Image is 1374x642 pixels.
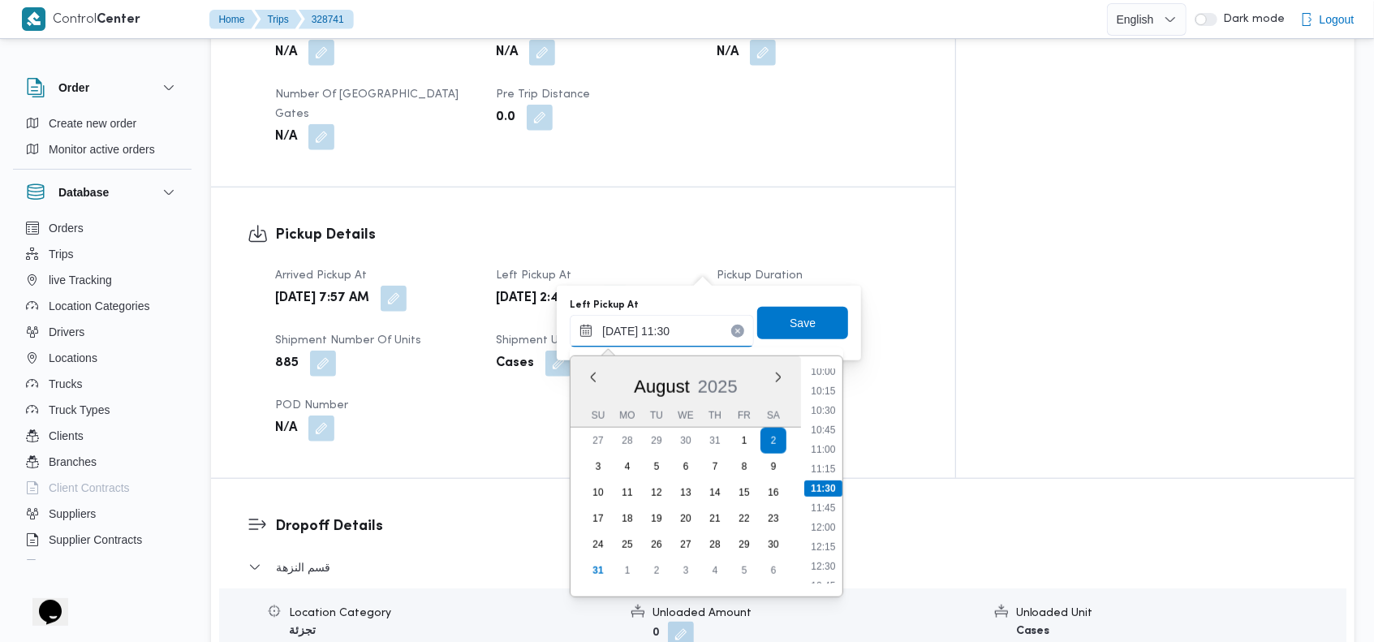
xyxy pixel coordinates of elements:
b: N/A [717,43,739,62]
span: POD Number [275,400,348,411]
li: 10:45 [805,422,842,438]
div: day-27 [585,428,611,454]
div: day-20 [673,506,699,532]
img: X8yXhbKr1z7QwAAAABJRU5ErkJggg== [22,7,45,31]
b: 885 [275,354,299,373]
b: Center [97,14,141,26]
span: Devices [49,556,89,575]
span: Number of [GEOGRAPHIC_DATA] Gates [275,89,459,119]
div: Unloaded Unit [1016,605,1346,622]
div: Th [702,404,728,427]
button: Branches [19,449,185,475]
button: 328741 [299,10,354,29]
div: day-22 [731,506,757,532]
button: Locations [19,345,185,371]
div: day-6 [760,558,786,584]
b: Cases [1016,626,1050,636]
div: day-4 [614,454,640,480]
button: Clear input [731,325,744,338]
button: Trips [19,241,185,267]
span: قسم النزهة [276,558,330,577]
div: Su [585,404,611,427]
span: Save [790,313,816,333]
button: Client Contracts [19,475,185,501]
span: Trucks [49,374,82,394]
div: Button. Open the year selector. 2025 is currently selected. [697,376,739,398]
iframe: chat widget [16,577,68,626]
div: day-3 [673,558,699,584]
span: Dark mode [1217,13,1286,26]
div: day-19 [644,506,670,532]
div: day-27 [673,532,699,558]
b: [DATE] 7:57 AM [275,289,369,308]
h3: Dropoff Details [275,515,1318,537]
b: 0 [653,628,660,639]
button: Truck Types [19,397,185,423]
b: 0.0 [496,108,515,127]
div: day-18 [614,506,640,532]
li: 10:15 [805,383,842,399]
span: Truck Types [49,400,110,420]
div: day-5 [731,558,757,584]
div: day-15 [731,480,757,506]
div: day-23 [760,506,786,532]
button: Monitor active orders [19,136,185,162]
li: 10:00 [805,364,842,380]
button: Previous Month [587,371,600,384]
button: Orders [19,215,185,241]
button: Drivers [19,319,185,345]
span: August [634,377,690,397]
button: Location Categories [19,293,185,319]
div: We [673,404,699,427]
div: day-28 [614,428,640,454]
b: N/A [275,127,297,147]
div: day-16 [760,480,786,506]
div: Mo [614,404,640,427]
span: Clients [49,426,84,446]
div: day-26 [644,532,670,558]
div: day-31 [702,428,728,454]
div: day-1 [614,558,640,584]
div: day-29 [644,428,670,454]
span: Supplier Contracts [49,530,142,549]
div: day-13 [673,480,699,506]
button: Suppliers [19,501,185,527]
span: Monitor active orders [49,140,155,159]
span: Logout [1320,10,1355,29]
li: 11:45 [805,500,842,516]
button: Clients [19,423,185,449]
div: day-5 [644,454,670,480]
span: Left Pickup At [496,270,571,281]
button: Database [26,183,179,202]
span: Pre Trip Distance [496,89,590,100]
b: N/A [275,43,297,62]
h3: Database [58,183,109,202]
div: day-8 [731,454,757,480]
div: day-14 [702,480,728,506]
button: Devices [19,553,185,579]
button: Logout [1294,3,1361,36]
div: day-17 [585,506,611,532]
li: 12:00 [805,519,842,536]
span: Locations [49,348,97,368]
div: day-2 [760,428,786,454]
div: day-30 [673,428,699,454]
span: Suppliers [49,504,96,524]
h3: Pickup Details [275,224,919,246]
div: Sa [760,404,786,427]
li: 12:15 [805,539,842,555]
span: Trips [49,244,74,264]
div: day-12 [644,480,670,506]
div: day-3 [585,454,611,480]
span: Shipment Number of Units [275,335,421,346]
h3: Order [58,78,89,97]
li: 12:30 [805,558,842,575]
button: Home [209,10,258,29]
div: Database [13,215,192,567]
div: Location Category [289,605,618,622]
li: 10:30 [805,403,842,419]
div: month-2025-08 [584,428,788,584]
button: Create new order [19,110,185,136]
div: day-1 [731,428,757,454]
